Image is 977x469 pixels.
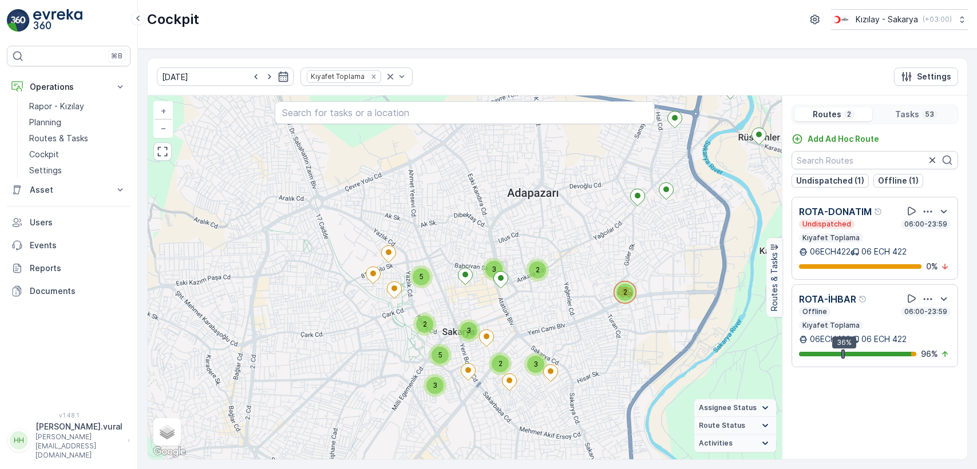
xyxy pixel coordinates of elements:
img: logo [7,9,30,32]
p: 96 % [921,348,938,360]
p: Offline [801,307,828,316]
button: Undispatched (1) [792,174,869,188]
button: Offline (1) [873,174,923,188]
p: Cockpit [147,10,199,29]
span: 3 [433,381,437,389]
p: Routes & Tasks [29,133,88,144]
a: Zoom Out [155,120,172,137]
button: Kızılay - Sakarya(+03:00) [831,9,968,30]
div: 5 [429,344,452,367]
p: 06 ECH 422 [861,246,907,257]
p: Undispatched [801,220,852,229]
p: 06ECH422 [810,246,851,257]
span: Activities [699,439,733,448]
img: k%C4%B1z%C4%B1lay_DTAvauz.png [831,13,851,26]
span: Route Status [699,421,745,430]
summary: Activities [694,435,776,452]
a: Settings [25,162,130,178]
span: 2 [536,265,540,274]
button: HH[PERSON_NAME].vural[PERSON_NAME][EMAIL_ADDRESS][DOMAIN_NAME] [7,421,130,460]
span: 5 [438,351,442,359]
button: Operations [7,75,130,98]
p: Routes [813,109,841,120]
div: 2 [526,259,549,281]
img: Google [151,444,188,459]
a: Users [7,211,130,234]
p: Settings [29,165,62,176]
p: Tasks [895,109,919,120]
div: HH [10,431,28,450]
p: Routes & Tasks [769,253,780,312]
p: [PERSON_NAME].vural [35,421,122,432]
p: Documents [30,285,126,297]
p: [PERSON_NAME][EMAIL_ADDRESS][DOMAIN_NAME] [35,432,122,460]
p: 0 % [926,261,938,272]
a: Add Ad Hoc Route [792,133,879,145]
p: 2 [846,110,852,119]
span: 3 [533,360,538,368]
img: logo_light-DOdMpM7g.png [33,9,82,32]
p: Add Ad Hoc Route [808,133,879,145]
span: 3 [466,326,471,335]
span: Assignee Status [699,403,757,412]
p: Kızılay - Sakarya [856,14,918,25]
a: Open this area in Google Maps (opens a new window) [151,444,188,459]
a: Planning [25,114,130,130]
div: 3 [457,319,480,342]
p: Offline (1) [878,175,919,186]
div: Help Tooltip Icon [874,207,883,216]
div: 2 [614,281,636,304]
div: 3 [524,353,547,376]
a: Rapor - Kızılay [25,98,130,114]
a: Reports [7,257,130,280]
p: 06:00-23:59 [903,220,948,229]
p: 06 ECH 422 [861,333,907,345]
p: ( +03:00 ) [923,15,952,24]
p: Undispatched (1) [796,175,864,186]
p: ⌘B [111,51,122,61]
span: 2 [499,359,503,368]
summary: Route Status [694,417,776,435]
div: 2 [489,352,512,375]
span: v 1.48.1 [7,412,130,419]
p: Kıyafet Toplama [801,233,861,243]
p: ROTA-DONATIM [799,205,872,218]
p: 06ECH422 [810,333,851,345]
span: 5 [420,272,424,281]
p: 53 [924,110,935,119]
div: 5 [410,265,433,288]
input: Search for tasks or a location [275,101,655,124]
p: Users [30,217,126,228]
div: Help Tooltip Icon [859,295,868,304]
div: Remove Kıyafet Toplama [367,72,380,81]
input: Search Routes [792,151,958,169]
a: Cockpit [25,146,130,162]
button: Settings [894,67,958,86]
p: Operations [30,81,108,93]
summary: Assignee Status [694,399,776,417]
div: Kıyafet Toplama [307,71,366,82]
div: 2 [413,313,436,336]
div: 3 [482,258,505,281]
div: 3 [424,374,446,397]
p: Settings [917,71,951,82]
a: Events [7,234,130,257]
p: Rapor - Kızılay [29,101,84,112]
input: dd/mm/yyyy [157,67,294,86]
span: 2 [423,320,427,328]
span: + [161,106,166,116]
a: Documents [7,280,130,303]
span: 2 [623,288,627,296]
p: Kıyafet Toplama [801,321,861,330]
span: − [161,123,167,133]
span: 3 [492,265,496,273]
p: ROTA-İHBAR [799,292,856,306]
p: Cockpit [29,149,59,160]
p: 06:00-23:59 [903,307,948,316]
p: Asset [30,184,108,196]
p: Events [30,240,126,251]
a: Routes & Tasks [25,130,130,146]
div: 36% [832,336,856,349]
a: Layers [155,419,180,444]
p: Reports [30,263,126,274]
